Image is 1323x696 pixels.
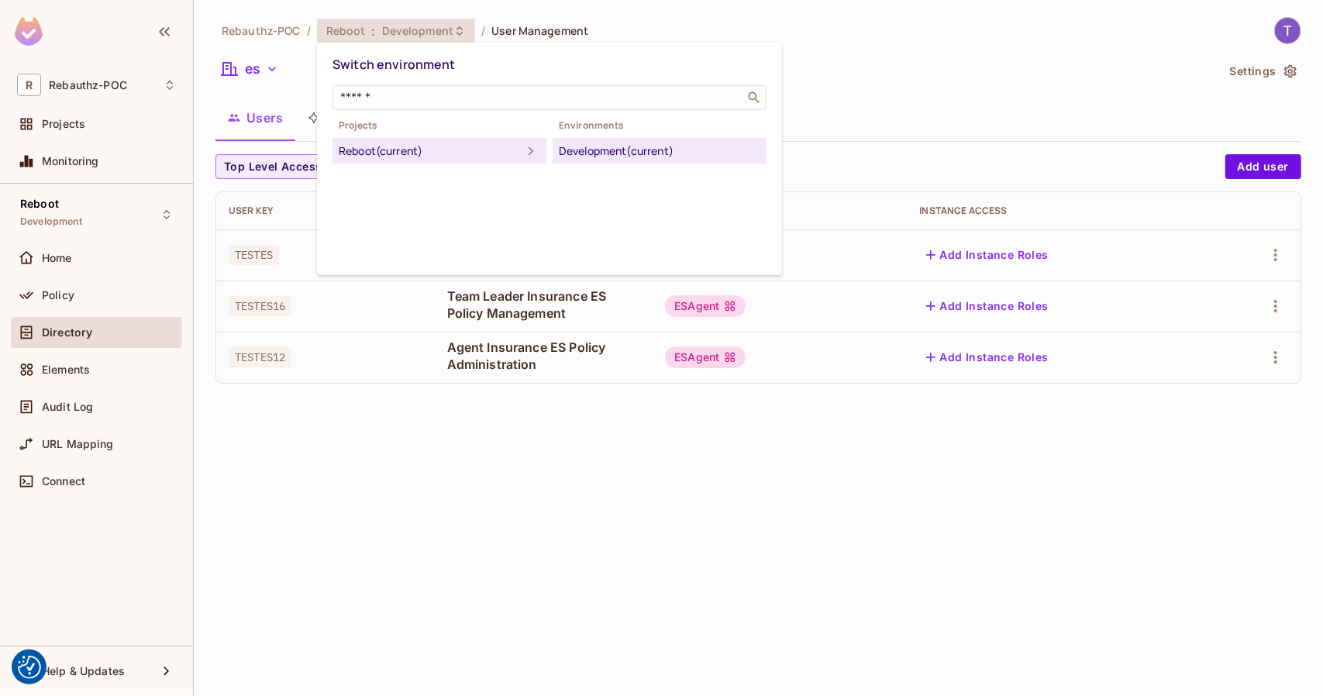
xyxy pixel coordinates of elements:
[18,656,41,679] button: Consent Preferences
[553,119,767,132] span: Environments
[332,56,456,73] span: Switch environment
[339,142,522,160] div: Reboot (current)
[559,142,760,160] div: Development (current)
[18,656,41,679] img: Revisit consent button
[332,119,546,132] span: Projects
